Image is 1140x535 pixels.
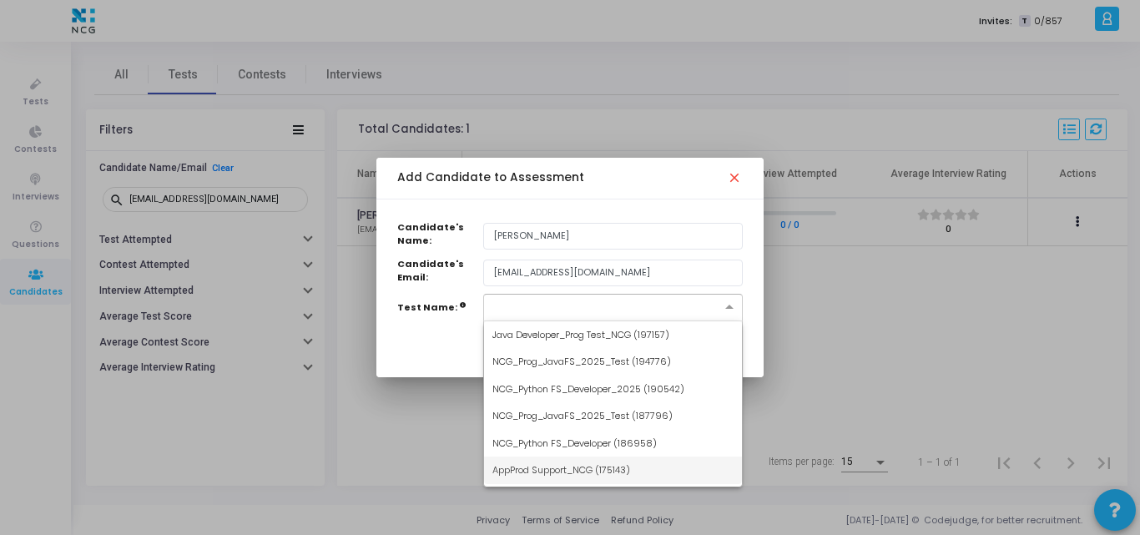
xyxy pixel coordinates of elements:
span: AppProd Support_NCG (175143) [492,463,630,477]
span: NCG_Prog_JavaFS_2025_Test (187796) [492,409,673,422]
label: Candidate's Email: [397,257,484,285]
h5: Add Candidate to Assessment [397,171,584,185]
label: Candidate's Name: [397,220,484,248]
span: Java Developer_Prog Test_NCG (197157) [492,328,669,341]
mat-icon: close [727,170,747,190]
label: Test Name: [397,300,457,315]
span: NCG_Python FS_Developer_2025 (190542) [492,382,684,396]
span: NCG_Python FS_Developer (186958) [492,437,657,450]
ng-dropdown-panel: Options list [483,320,743,487]
span: NCG_Prog_JavaFS_2025_Test (194776) [492,355,671,368]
